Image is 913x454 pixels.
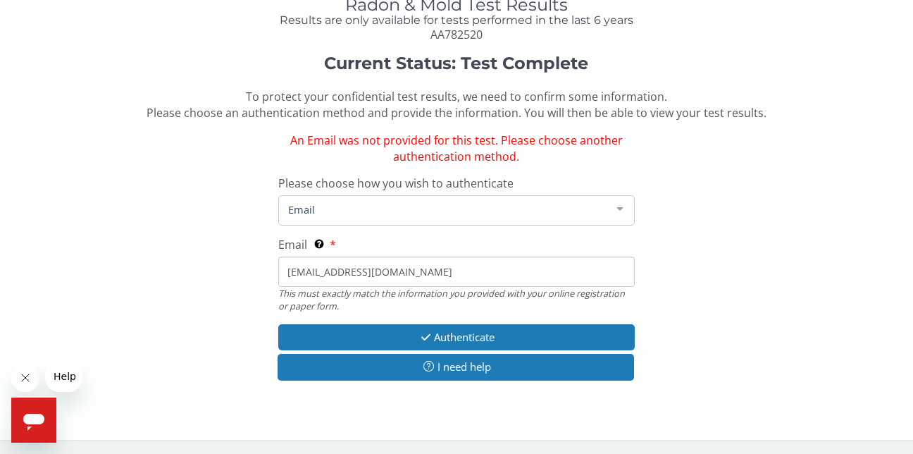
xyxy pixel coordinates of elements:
div: This must exactly match the information you provided with your online registration or paper form. [278,287,635,313]
button: I need help [278,354,634,380]
span: Please choose how you wish to authenticate [278,176,514,191]
span: An Email was not provided for this test. Please choose another authentication method. [290,133,623,164]
span: To protect your confidential test results, we need to confirm some information. Please choose an ... [147,89,766,121]
iframe: Message from company [45,361,82,392]
iframe: Close message [11,364,39,392]
button: Authenticate [278,324,635,350]
h4: Results are only available for tests performed in the last 6 years [278,14,635,27]
span: Email [285,202,606,217]
strong: Current Status: Test Complete [324,53,588,73]
span: AA782520 [430,27,483,42]
iframe: Button to launch messaging window [11,398,56,443]
span: Email [278,237,307,252]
